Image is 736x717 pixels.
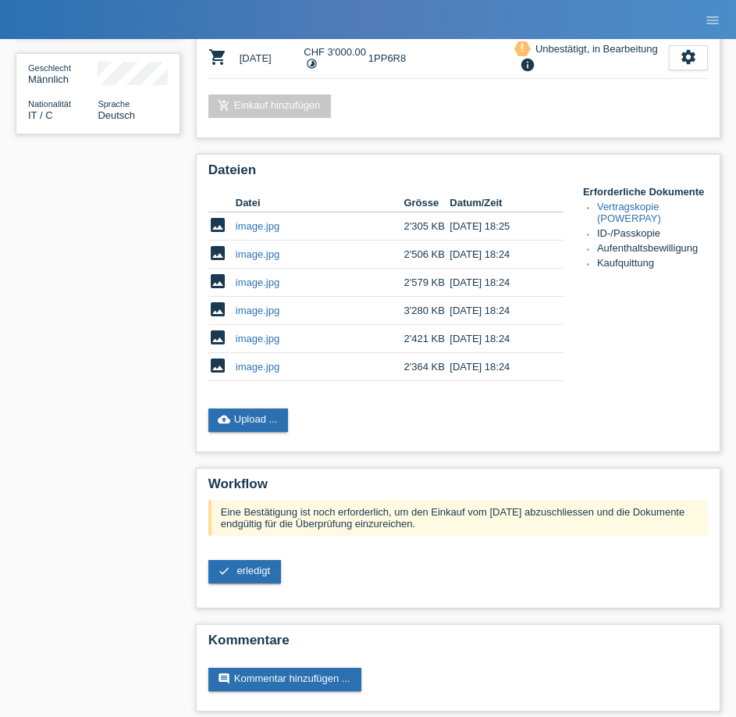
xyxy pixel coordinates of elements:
[518,57,537,73] i: info
[218,413,230,426] i: cloud_upload
[450,194,542,212] th: Datum/Zeit
[597,201,661,224] a: Vertragskopie (POWERPAY)
[306,58,318,70] i: 12 Raten
[450,212,542,241] td: [DATE] 18:25
[236,220,279,232] a: image.jpg
[208,408,289,432] a: cloud_uploadUpload ...
[236,276,279,288] a: image.jpg
[208,668,361,691] a: commentKommentar hinzufügen ...
[404,325,450,353] td: 2'421 KB
[236,333,279,344] a: image.jpg
[98,109,135,121] span: Deutsch
[697,15,728,24] a: menu
[404,194,450,212] th: Grösse
[208,272,227,291] i: image
[517,42,528,53] i: priority_high
[368,37,514,79] td: 1PP6R8
[208,500,708,536] div: Eine Bestätigung ist noch erforderlich, um den Einkauf vom [DATE] abzuschliessen und die Dokument...
[705,12,720,28] i: menu
[208,216,227,234] i: image
[597,227,708,242] li: ID-/Passkopie
[404,353,450,381] td: 2'364 KB
[236,565,270,576] span: erledigt
[450,297,542,325] td: [DATE] 18:24
[236,248,279,260] a: image.jpg
[597,242,708,257] li: Aufenthaltsbewilligung
[236,305,279,316] a: image.jpg
[208,95,332,118] a: add_shopping_cartEinkauf hinzufügen
[304,37,368,79] td: CHF 3'000.00
[208,356,227,375] i: image
[208,300,227,319] i: image
[404,269,450,297] td: 2'579 KB
[208,633,708,656] h2: Kommentare
[28,99,71,109] span: Nationalität
[208,560,281,583] a: check erledigt
[208,476,708,500] h2: Workflow
[28,62,98,85] div: Männlich
[218,565,230,577] i: check
[28,109,53,121] span: Italien / C / 18.04.1984
[236,361,279,373] a: image.jpg
[208,244,227,262] i: image
[208,162,708,186] h2: Dateien
[236,194,404,212] th: Datei
[218,99,230,112] i: add_shopping_cart
[404,212,450,241] td: 2'305 KB
[450,325,542,353] td: [DATE] 18:24
[98,99,130,109] span: Sprache
[680,48,697,66] i: settings
[240,37,304,79] td: [DATE]
[450,241,542,269] td: [DATE] 18:24
[208,48,227,66] i: POSP00026666
[28,63,71,73] span: Geschlecht
[450,269,542,297] td: [DATE] 18:24
[404,297,450,325] td: 3'280 KB
[583,186,708,198] h4: Erforderliche Dokumente
[404,241,450,269] td: 2'506 KB
[531,41,658,57] div: Unbestätigt, in Bearbeitung
[597,257,708,272] li: Kaufquittung
[218,672,230,685] i: comment
[450,353,542,381] td: [DATE] 18:24
[208,328,227,347] i: image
